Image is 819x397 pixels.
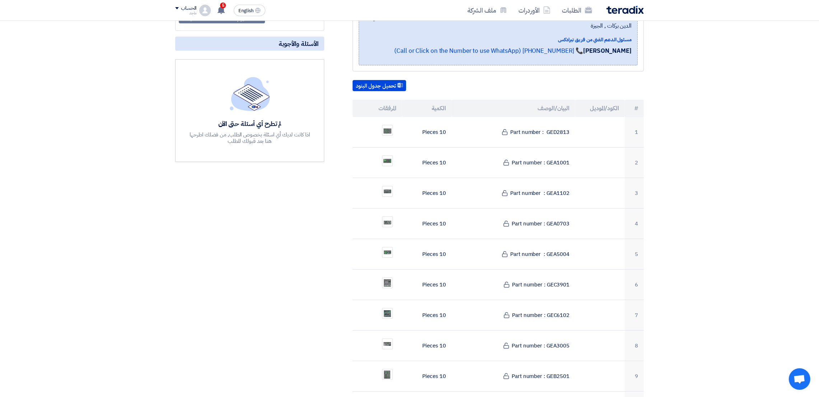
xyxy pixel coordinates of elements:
[452,300,576,331] td: Part number : GEC6102
[556,2,598,19] a: الطلبات
[402,100,452,117] th: الكمية
[625,117,644,148] td: 1
[606,6,644,14] img: Teradix logo
[625,178,644,209] td: 3
[402,239,452,270] td: 10 Pieces
[625,209,644,239] td: 4
[452,148,576,178] td: Part number : GEA1001
[625,331,644,361] td: 8
[382,340,392,347] img: GEA_1758626417433.png
[625,239,644,270] td: 5
[220,3,226,8] span: 5
[625,300,644,331] td: 7
[382,369,392,380] img: GEB_1758626481468.png
[199,5,211,16] img: profile_test.png
[402,209,452,239] td: 10 Pieces
[189,120,311,128] div: لم تطرح أي أسئلة حتى الآن
[583,46,632,55] strong: [PERSON_NAME]
[625,148,644,178] td: 2
[402,148,452,178] td: 10 Pieces
[402,270,452,300] td: 10 Pieces
[402,117,452,148] td: 10 Pieces
[625,270,644,300] td: 6
[365,36,632,43] div: مسئول الدعم الفني من فريق تيرادكس
[382,249,392,256] img: GEA_1758626197606.png
[382,219,392,225] img: GEA_1758626115736.png
[365,13,632,30] span: الجيزة, [GEOGRAPHIC_DATA] ,[STREET_ADDRESS] محمد بهي الدين بركات , الجيزة
[353,100,402,117] th: المرفقات
[353,80,406,92] button: تحميل جدول البنود
[230,77,270,111] img: empty_state_list.svg
[452,331,576,361] td: Part number : GEA3005
[238,8,253,13] span: English
[175,11,196,15] div: ماجد
[513,2,556,19] a: الأوردرات
[575,100,625,117] th: الكود/الموديل
[382,277,392,288] img: GEC_1758626286180.png
[452,270,576,300] td: Part number : GEC3901
[402,178,452,209] td: 10 Pieces
[382,308,392,319] img: GEC_1758626351976.png
[452,100,576,117] th: البيان/الوصف
[462,2,513,19] a: ملف الشركة
[402,331,452,361] td: 10 Pieces
[789,368,810,390] div: Open chat
[625,100,644,117] th: #
[181,5,196,11] div: الحساب
[382,188,392,195] img: GEA_1758626016568.png
[279,39,318,48] span: الأسئلة والأجوبة
[234,5,265,16] button: English
[382,126,392,135] img: GED_1758625901017.png
[625,361,644,392] td: 9
[452,178,576,209] td: Part number : GEA1102
[452,239,576,270] td: Part number : GEA5004
[452,209,576,239] td: Part number : GEA0703
[402,361,452,392] td: 10 Pieces
[394,46,583,55] a: 📞 [PHONE_NUMBER] (Call or Click on the Number to use WhatsApp)
[452,361,576,392] td: Part number : GEB2501
[382,157,392,165] img: GEA_1758625966781.png
[402,300,452,331] td: 10 Pieces
[189,131,311,144] div: اذا كانت لديك أي اسئلة بخصوص الطلب, من فضلك اطرحها هنا بعد قبولك للطلب
[452,117,576,148] td: Part number : GED2813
